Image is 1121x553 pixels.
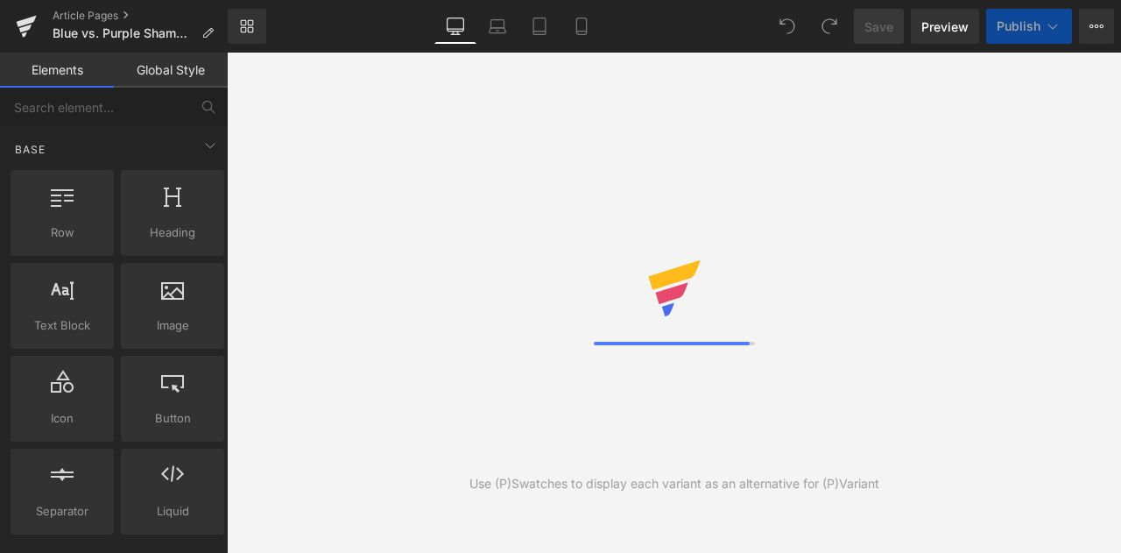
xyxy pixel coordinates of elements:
[812,9,847,44] button: Redo
[126,223,219,242] span: Heading
[469,474,879,493] div: Use (P)Swatches to display each variant as an alternative for (P)Variant
[53,9,228,23] a: Article Pages
[114,53,228,88] a: Global Style
[16,223,109,242] span: Row
[986,9,1072,44] button: Publish
[228,9,266,44] a: New Library
[53,26,194,40] span: Blue vs. Purple Shampoo: How to Choose
[1079,9,1114,44] button: More
[911,9,979,44] a: Preview
[997,19,1040,33] span: Publish
[770,9,805,44] button: Undo
[126,316,219,335] span: Image
[434,9,476,44] a: Desktop
[16,502,109,521] span: Separator
[13,141,47,158] span: Base
[560,9,603,44] a: Mobile
[921,18,969,36] span: Preview
[126,409,219,428] span: Button
[126,502,219,521] span: Liquid
[864,18,893,36] span: Save
[16,409,109,428] span: Icon
[16,316,109,335] span: Text Block
[518,9,560,44] a: Tablet
[476,9,518,44] a: Laptop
